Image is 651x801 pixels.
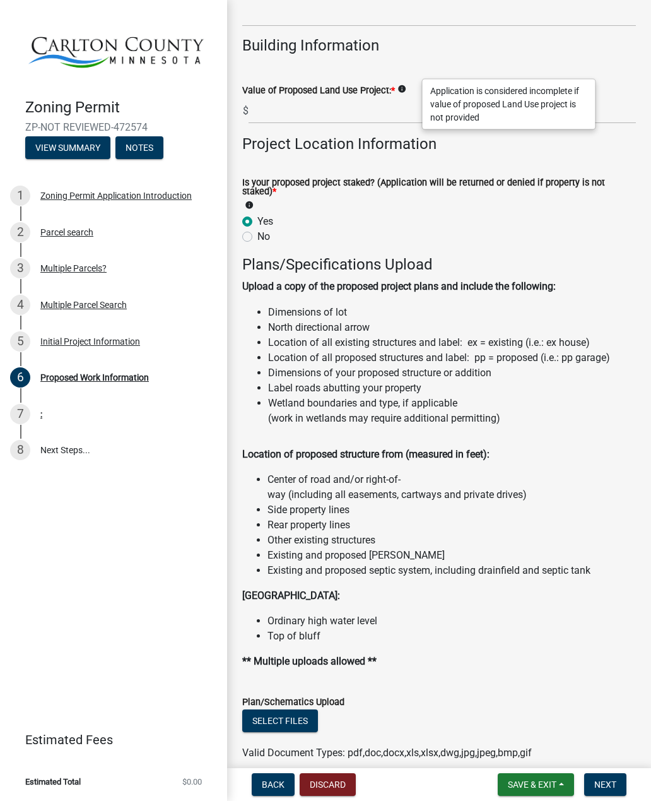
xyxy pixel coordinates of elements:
li: Wetland boundaries and type, if applicable (work in wetlands may require additional permitting) [268,396,635,426]
div: Zoning Permit Application Introduction [40,191,192,200]
li: Dimensions of your proposed structure or addition [268,365,635,381]
label: Value of Proposed Land Use Project: [242,86,395,95]
span: $0.00 [182,778,202,786]
span: Save & Exit [508,780,556,790]
span: ZP-NOT REVIEWED-472574 [25,121,202,133]
li: Top of bluff [267,629,636,644]
label: Yes [257,214,273,229]
li: Location of all existing structures and label: ex = existing (i.e.: ex house) [268,335,635,350]
button: Notes [115,136,163,159]
span: Valid Document Types: pdf,doc,docx,xls,xlsx,dwg,jpg,jpeg,bmp,gif [242,747,532,759]
button: Save & Exit [498,773,574,796]
label: No [257,229,270,244]
h4: Project Location Information [242,135,636,153]
strong: Upload a copy of the proposed project plans and include the following: [242,280,556,292]
a: Estimated Fees [10,727,207,752]
li: Side property lines [267,502,636,518]
div: Multiple Parcels? [40,264,107,273]
button: Select files [242,709,318,732]
i: info [245,201,254,210]
wm-modal-confirm: Notes [115,144,163,154]
div: 4 [10,295,30,315]
div: 5 [10,331,30,352]
button: View Summary [25,136,110,159]
strong: [GEOGRAPHIC_DATA]: [242,590,340,602]
div: 8 [10,440,30,460]
li: Dimensions of lot [268,305,635,320]
button: Back [252,773,295,796]
strong: ** Multiple uploads allowed ** [242,655,377,667]
li: Rear property lines [267,518,636,533]
div: Initial Project Information [40,337,140,346]
label: Is your proposed project staked? (Application will be returned or denied if property is not staked) [242,179,636,197]
li: Other existing structures [267,533,636,548]
span: Next [594,780,616,790]
div: Application is considered incomplete if value of proposed Land Use project is not provided [423,80,595,129]
div: Proposed Work Information [40,373,149,382]
label: Plan/Schematics Upload [242,698,344,707]
div: Parcel search [40,228,93,237]
li: Existing and proposed [PERSON_NAME] [267,548,636,563]
wm-modal-confirm: Summary [25,144,110,154]
h4: Zoning Permit [25,98,217,117]
button: Next [584,773,626,796]
li: North directional arrow [268,320,635,335]
span: Estimated Total [25,778,81,786]
h4: Building Information [242,37,636,55]
div: : [40,410,42,418]
div: 7 [10,404,30,424]
span: Back [262,780,284,790]
img: Carlton County, Minnesota [25,13,207,85]
div: 1 [10,186,30,206]
div: 3 [10,258,30,278]
div: Multiple Parcel Search [40,300,127,309]
span: $ [242,98,249,124]
div: 6 [10,367,30,388]
div: 2 [10,222,30,242]
li: Center of road and/or right-of-way (including all easements, cartways and private drives) [267,472,636,502]
li: Location of all proposed structures and label: pp = proposed (i.e.: pp garage) [268,350,635,365]
li: Ordinary high water level [267,614,636,629]
i: info [397,85,406,93]
h4: Plans/Specifications Upload [242,256,636,274]
li: Label roads abutting your property [268,381,635,396]
li: Existing and proposed septic system, including drainfield and septic tank [267,563,636,578]
button: Discard [300,773,356,796]
strong: Location of proposed structure from (measured in feet): [242,448,490,460]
